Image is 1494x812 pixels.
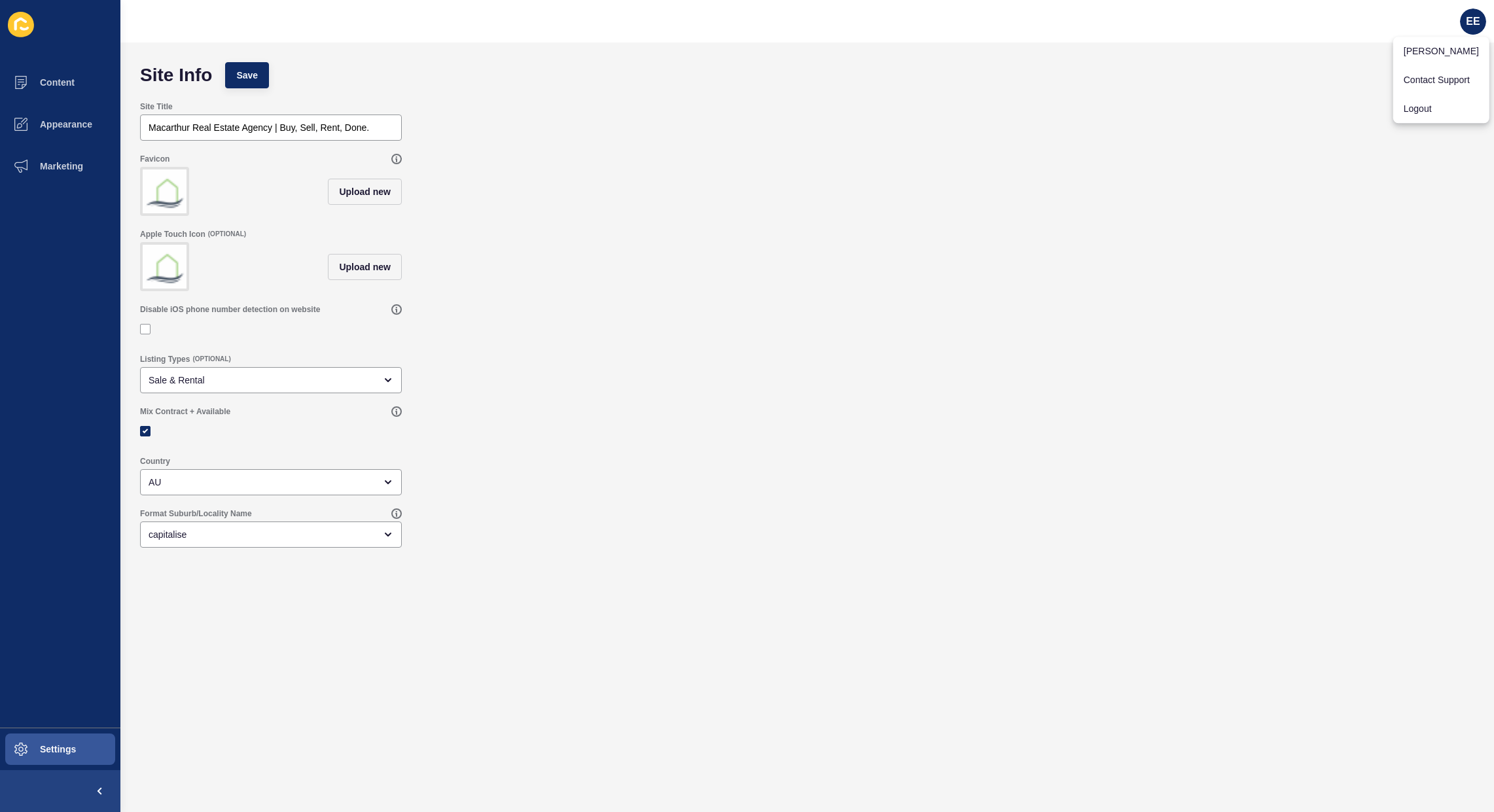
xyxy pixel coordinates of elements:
label: Disable iOS phone number detection on website [140,304,320,315]
img: ca2dcee86d830913f4c6aacb6c931278.png [143,169,187,213]
button: Upload new [328,254,402,280]
label: Listing Types [140,354,190,364]
div: open menu [140,521,402,548]
a: [PERSON_NAME] [1393,37,1489,65]
label: Mix Contract + Available [140,406,230,417]
label: Favicon [140,154,169,164]
a: Logout [1393,94,1489,123]
a: Contact Support [1393,65,1489,94]
label: Site Title [140,101,173,112]
button: Save [225,62,269,88]
span: Save [236,69,258,82]
label: Country [140,456,170,467]
span: Upload new [339,260,391,274]
h1: Site Info [140,69,212,82]
label: Apple Touch Icon [140,229,205,239]
span: Upload new [339,185,391,198]
span: (OPTIONAL) [192,355,230,364]
span: (OPTIONAL) [208,230,246,239]
span: EE [1466,15,1480,28]
div: open menu [140,469,402,495]
div: open menu [140,367,402,393]
button: Upload new [328,179,402,205]
img: 3df8e28912cd4b7e596d7e6c83ee3e0a.png [143,245,187,289]
label: Format Suburb/Locality Name [140,508,252,519]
